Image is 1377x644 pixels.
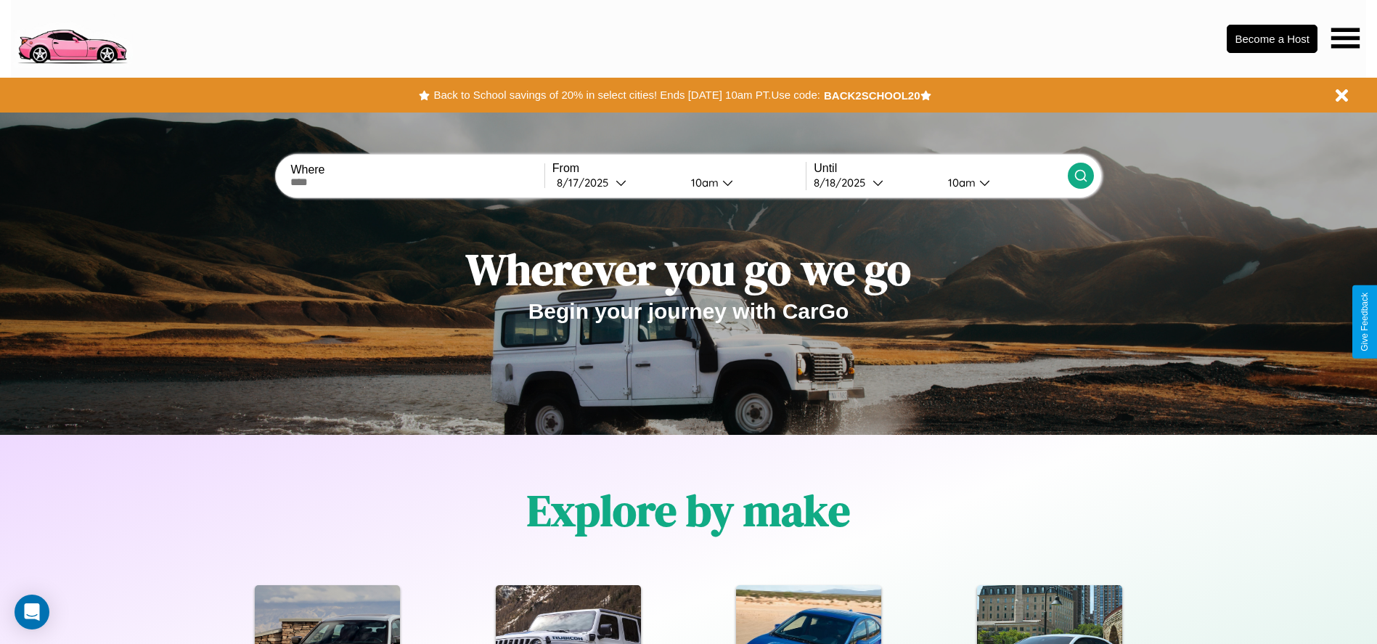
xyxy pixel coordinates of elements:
[527,481,850,540] h1: Explore by make
[11,7,133,68] img: logo
[290,163,544,176] label: Where
[430,85,823,105] button: Back to School savings of 20% in select cities! Ends [DATE] 10am PT.Use code:
[936,175,1068,190] button: 10am
[941,176,979,189] div: 10am
[15,595,49,629] div: Open Intercom Messenger
[1360,293,1370,351] div: Give Feedback
[679,175,806,190] button: 10am
[552,162,806,175] label: From
[814,162,1067,175] label: Until
[552,175,679,190] button: 8/17/2025
[684,176,722,189] div: 10am
[1227,25,1317,53] button: Become a Host
[814,176,873,189] div: 8 / 18 / 2025
[824,89,920,102] b: BACK2SCHOOL20
[557,176,616,189] div: 8 / 17 / 2025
